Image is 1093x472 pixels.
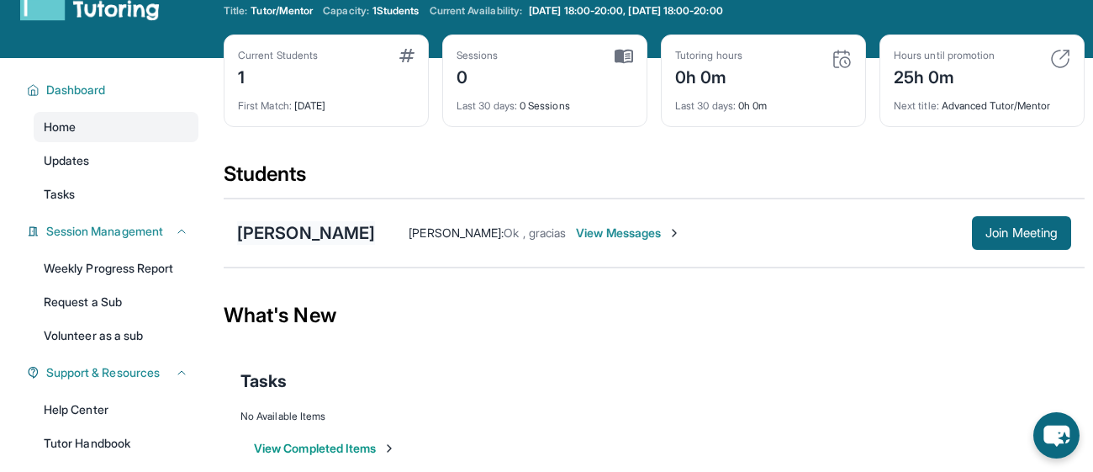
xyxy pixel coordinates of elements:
[40,223,188,240] button: Session Management
[238,62,318,89] div: 1
[675,89,852,113] div: 0h 0m
[675,62,742,89] div: 0h 0m
[894,99,939,112] span: Next title :
[457,49,499,62] div: Sessions
[34,428,198,459] a: Tutor Handbook
[457,89,633,113] div: 0 Sessions
[46,364,160,381] span: Support & Resources
[972,216,1071,250] button: Join Meeting
[832,49,852,69] img: card
[430,4,522,18] span: Current Availability:
[224,161,1085,198] div: Students
[894,62,995,89] div: 25h 0m
[675,99,736,112] span: Last 30 days :
[323,4,369,18] span: Capacity:
[372,4,420,18] span: 1 Students
[34,253,198,284] a: Weekly Progress Report
[240,369,287,393] span: Tasks
[34,287,198,317] a: Request a Sub
[675,49,742,62] div: Tutoring hours
[224,4,247,18] span: Title:
[44,152,90,169] span: Updates
[44,186,75,203] span: Tasks
[985,228,1058,238] span: Join Meeting
[34,395,198,425] a: Help Center
[409,225,504,240] span: [PERSON_NAME] :
[237,221,375,245] div: [PERSON_NAME]
[44,119,76,135] span: Home
[457,99,517,112] span: Last 30 days :
[254,440,396,457] button: View Completed Items
[529,4,723,18] span: [DATE] 18:00-20:00, [DATE] 18:00-20:00
[251,4,313,18] span: Tutor/Mentor
[238,99,292,112] span: First Match :
[34,179,198,209] a: Tasks
[34,146,198,176] a: Updates
[894,49,995,62] div: Hours until promotion
[34,321,198,351] a: Volunteer as a sub
[40,364,188,381] button: Support & Resources
[576,225,681,241] span: View Messages
[399,49,414,62] img: card
[40,82,188,98] button: Dashboard
[457,62,499,89] div: 0
[34,112,198,142] a: Home
[224,278,1085,353] div: What's New
[240,410,1068,423] div: No Available Items
[1050,49,1070,69] img: card
[46,82,106,98] span: Dashboard
[238,89,414,113] div: [DATE]
[1033,412,1080,459] button: chat-button
[504,225,566,240] span: Ok , gracias
[238,49,318,62] div: Current Students
[668,226,681,240] img: Chevron-Right
[46,223,163,240] span: Session Management
[525,4,726,18] a: [DATE] 18:00-20:00, [DATE] 18:00-20:00
[894,89,1070,113] div: Advanced Tutor/Mentor
[615,49,633,64] img: card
